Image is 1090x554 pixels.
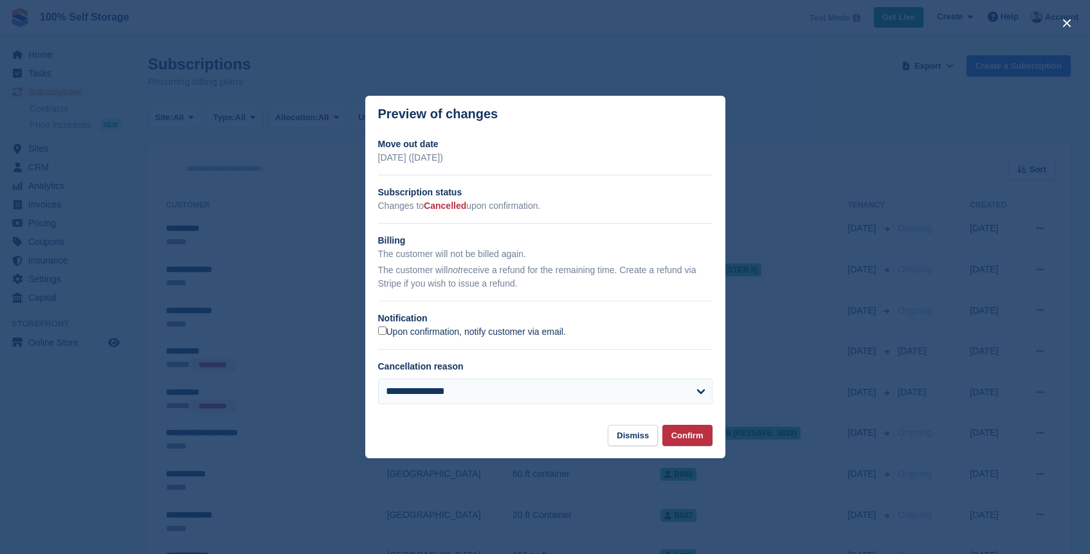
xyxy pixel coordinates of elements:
[378,361,464,371] label: Cancellation reason
[378,247,713,261] p: The customer will not be billed again.
[448,265,460,275] em: not
[662,425,713,446] button: Confirm
[378,107,498,121] p: Preview of changes
[378,151,713,165] p: [DATE] ([DATE])
[378,264,713,290] p: The customer will receive a refund for the remaining time. Create a refund via Stripe if you wish...
[378,326,566,338] label: Upon confirmation, notify customer via email.
[378,138,713,151] h2: Move out date
[378,234,713,247] h2: Billing
[378,186,713,199] h2: Subscription status
[378,326,386,335] input: Upon confirmation, notify customer via email.
[424,201,466,211] span: Cancelled
[1057,13,1077,33] button: close
[608,425,658,446] button: Dismiss
[378,199,713,213] p: Changes to upon confirmation.
[378,312,713,325] h2: Notification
